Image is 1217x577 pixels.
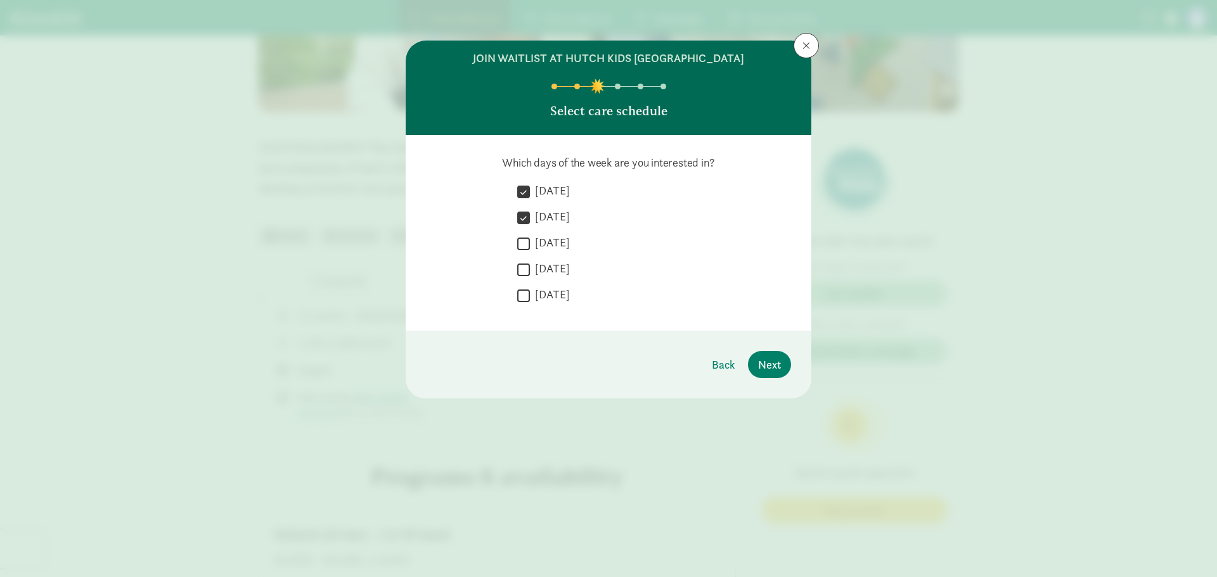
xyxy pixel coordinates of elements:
[758,356,781,373] span: Next
[473,51,744,66] h6: join waitlist at Hutch Kids [GEOGRAPHIC_DATA]
[530,261,570,276] label: [DATE]
[530,235,570,250] label: [DATE]
[426,155,791,170] p: Which days of the week are you interested in?
[530,209,570,224] label: [DATE]
[702,351,745,378] button: Back
[712,356,735,373] span: Back
[530,287,570,302] label: [DATE]
[530,183,570,198] label: [DATE]
[748,351,791,378] button: Next
[550,102,667,120] p: Select care schedule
